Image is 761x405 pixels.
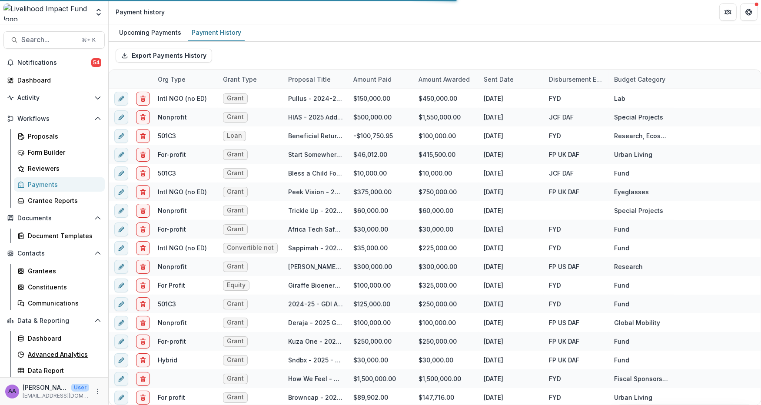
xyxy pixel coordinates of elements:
[28,299,98,308] div: Communications
[153,70,218,89] div: Org type
[288,299,343,309] div: 2024-25 - GDI ATAN Project
[479,70,544,89] div: Sent Date
[288,206,343,215] div: Trickle Up - 2025 - New Lead
[348,126,413,145] div: -$100,750.95
[288,393,343,402] div: Browncap - 2025 - Stage Skip (to Funding Decision)
[549,355,579,365] div: FP UK DAF
[479,351,544,369] div: [DATE]
[21,36,76,44] span: Search...
[17,215,91,222] span: Documents
[3,91,105,105] button: Open Activity
[136,241,150,255] button: delete
[14,363,105,378] a: Data Report
[93,3,105,21] button: Open entity switcher
[549,299,561,309] div: FYD
[614,169,629,178] div: Fund
[112,6,168,18] nav: breadcrumb
[28,282,98,292] div: Constituents
[288,243,343,252] div: Sappimah - 2025 Convertible Note
[479,201,544,220] div: [DATE]
[348,108,413,126] div: $500,000.00
[8,388,16,394] div: Aude Anquetil
[479,220,544,239] div: [DATE]
[419,262,457,271] div: $300,000.00
[288,337,343,346] div: Kuza One - 2025 Grant
[479,183,544,201] div: [DATE]
[136,372,150,386] button: delete
[549,374,561,383] div: FYD
[227,95,244,102] span: Grant
[227,244,274,252] span: Convertible note
[614,393,652,402] div: Urban Living
[3,314,105,328] button: Open Data & Reporting
[116,7,165,17] div: Payment history
[614,243,629,252] div: Fund
[158,318,187,327] div: Nonprofit
[288,281,343,290] div: Giraffe Bioenergy - 2024 Convertible Loan
[609,75,671,84] div: Budget Category
[116,26,185,39] div: Upcoming Payments
[114,222,128,236] button: edit
[614,355,629,365] div: Fund
[479,257,544,276] div: [DATE]
[14,280,105,294] a: Constituents
[419,94,457,103] div: $450,000.00
[136,316,150,330] button: delete
[419,225,453,234] div: $30,000.00
[614,131,669,140] div: Research, Ecosystem & Regrantors
[158,169,176,178] div: 501C3
[14,331,105,345] a: Dashboard
[614,150,652,159] div: Urban Living
[158,281,185,290] div: For Profit
[419,281,457,290] div: $325,000.00
[227,226,244,233] span: Grant
[288,150,343,159] div: Start Somewhere - 2025 Grant - TwistBlock Automation Tool
[136,92,150,106] button: delete
[348,220,413,239] div: $30,000.00
[479,164,544,183] div: [DATE]
[136,166,150,180] button: delete
[28,350,98,359] div: Advanced Analytics
[348,89,413,108] div: $150,000.00
[288,169,343,178] div: Bless a Child Foundation - 2025
[614,113,663,122] div: Special Projects
[28,231,98,240] div: Document Templates
[116,24,185,41] a: Upcoming Payments
[227,282,246,289] span: Equity
[114,204,128,218] button: edit
[288,113,343,122] div: HIAS - 2025 Additional grant
[614,262,643,271] div: Research
[114,110,128,124] button: edit
[3,31,105,49] button: Search...
[348,239,413,257] div: $35,000.00
[288,225,343,234] div: Africa Tech Safari - 2025 Grant
[188,24,245,41] a: Payment History
[348,145,413,164] div: $46,012.00
[479,332,544,351] div: [DATE]
[227,188,244,196] span: Grant
[227,338,244,345] span: Grant
[419,169,452,178] div: $10,000.00
[153,75,191,84] div: Org type
[288,374,343,383] div: How We Feel - 2025 Grant from [GEOGRAPHIC_DATA]
[14,264,105,278] a: Grantees
[3,211,105,225] button: Open Documents
[91,58,101,67] span: 54
[17,94,91,102] span: Activity
[114,129,128,143] button: edit
[3,112,105,126] button: Open Workflows
[544,70,609,89] div: Disbursement Entity
[28,164,98,173] div: Reviewers
[283,75,336,84] div: Proposal Title
[28,180,98,189] div: Payments
[614,374,669,383] div: Fiscal Sponsorship
[419,243,457,252] div: $225,000.00
[14,296,105,310] a: Communications
[227,132,242,139] span: Loan
[136,335,150,349] button: delete
[158,393,185,402] div: For profit
[3,73,105,87] a: Dashboard
[114,372,128,386] button: edit
[419,393,454,402] div: $147,716.00
[549,169,574,178] div: JCF DAF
